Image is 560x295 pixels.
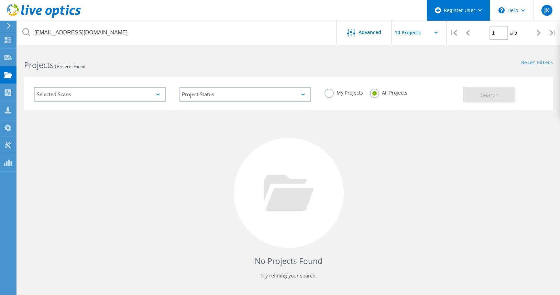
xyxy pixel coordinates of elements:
[447,21,461,45] div: |
[17,21,337,45] input: Search projects by name, owner, ID, company, etc
[54,64,85,69] span: 0 Projects Found
[498,7,505,13] svg: \n
[34,87,166,102] div: Selected Scans
[510,30,517,36] span: of 0
[31,255,546,267] h4: No Projects Found
[481,91,499,99] span: Search
[24,59,54,70] b: Projects
[7,14,81,19] a: Live Optics Dashboard
[325,89,363,95] label: My Projects
[521,60,553,66] a: Reset Filters
[546,21,560,45] div: |
[370,89,407,95] label: All Projects
[31,270,546,281] p: Try refining your search.
[544,8,549,13] span: JK
[359,30,381,35] span: Advanced
[463,87,515,102] button: Search
[179,87,311,102] div: Project Status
